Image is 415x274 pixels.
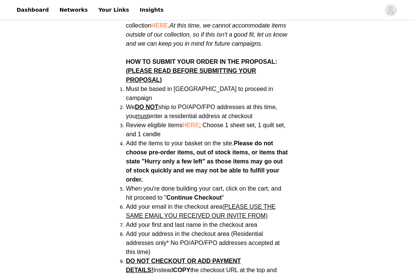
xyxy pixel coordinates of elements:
[126,68,256,83] span: (PLEASE READ BEFORE SUBMITTING YOUR PROPOSAL)
[136,113,149,119] span: must
[126,258,241,273] span: DO NOT CHECKOUT OR ADD PAYMENT DETAILS!
[126,203,276,219] span: (PLEASE USE THE SAME EMAIL YOU RECEIVED OUR INVITE FROM)
[126,58,277,83] strong: HOW TO SUBMIT YOUR ORDER IN THE PROPOSAL:
[126,140,234,146] span: Add the items to your basket on the site.
[126,222,258,228] span: Add your first and last name in the checkout area
[135,104,158,110] strong: DO NOT
[94,2,134,18] a: Your Links
[173,267,190,273] strong: COPY
[126,231,280,255] span: Add your address in the checkout area (Residential addresses only* No PO/APO/FPO addresses accept...
[135,2,168,18] a: Insights
[55,2,92,18] a: Networks
[126,122,285,137] span: Review eligible items
[126,185,281,201] span: When you're done building your cart, click on the cart, and hit proceed to " "
[126,122,285,137] span: ; Choose 1 sheet set, 1 quilt set, and 1 candle
[126,140,288,183] strong: Please do not choose pre-order items, out of stock items, or items that state "Hurry only a few l...
[126,203,276,219] span: Add your email in the checkout area
[12,2,53,18] a: Dashboard
[151,22,168,29] a: HERE
[182,122,199,128] a: HERE
[387,4,394,16] div: avatar
[167,194,222,201] strong: Continue Checkout
[126,86,273,101] span: Must be based in [GEOGRAPHIC_DATA] to proceed in campaign
[126,104,278,119] span: We ship to PO/APO/FPO addresses at this time, you enter a residential address at checkout
[126,22,287,47] em: At this time, we cannot accommodate items outside of our collection, so if this isn't a good fit,...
